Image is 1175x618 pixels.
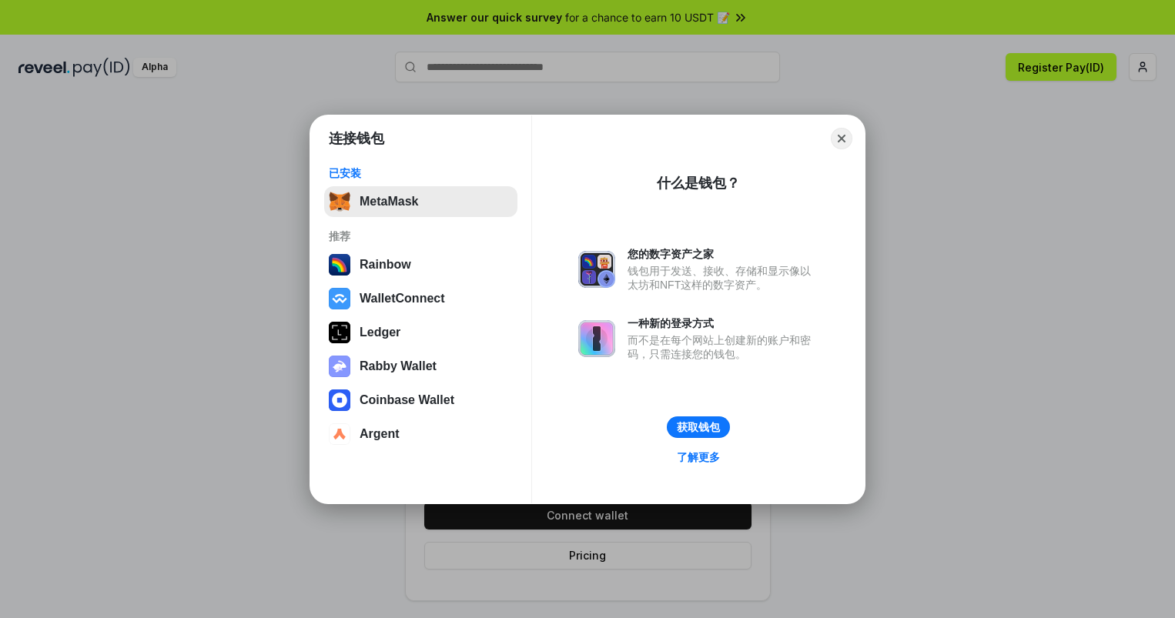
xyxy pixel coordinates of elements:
div: Coinbase Wallet [360,393,454,407]
div: Ledger [360,326,400,339]
div: MetaMask [360,195,418,209]
div: 您的数字资产之家 [628,247,818,261]
img: svg+xml,%3Csvg%20width%3D%2228%22%20height%3D%2228%22%20viewBox%3D%220%200%2028%2028%22%20fill%3D... [329,288,350,309]
button: Ledger [324,317,517,348]
div: 了解更多 [677,450,720,464]
button: Coinbase Wallet [324,385,517,416]
div: Argent [360,427,400,441]
img: svg+xml,%3Csvg%20width%3D%2228%22%20height%3D%2228%22%20viewBox%3D%220%200%2028%2028%22%20fill%3D... [329,389,350,411]
button: WalletConnect [324,283,517,314]
img: svg+xml,%3Csvg%20fill%3D%22none%22%20height%3D%2233%22%20viewBox%3D%220%200%2035%2033%22%20width%... [329,191,350,212]
div: 什么是钱包？ [657,174,740,192]
a: 了解更多 [668,447,729,467]
button: Rabby Wallet [324,351,517,382]
button: Close [831,128,852,149]
img: svg+xml,%3Csvg%20xmlns%3D%22http%3A%2F%2Fwww.w3.org%2F2000%2Fsvg%22%20fill%3D%22none%22%20viewBox... [578,251,615,288]
img: svg+xml,%3Csvg%20width%3D%2228%22%20height%3D%2228%22%20viewBox%3D%220%200%2028%2028%22%20fill%3D... [329,423,350,445]
img: svg+xml,%3Csvg%20width%3D%22120%22%20height%3D%22120%22%20viewBox%3D%220%200%20120%20120%22%20fil... [329,254,350,276]
button: Argent [324,419,517,449]
div: 推荐 [329,229,513,243]
h1: 连接钱包 [329,129,384,148]
div: Rabby Wallet [360,359,437,373]
div: 钱包用于发送、接收、存储和显示像以太坊和NFT这样的数字资产。 [628,264,818,292]
div: 获取钱包 [677,420,720,434]
button: Rainbow [324,249,517,280]
div: WalletConnect [360,292,445,306]
img: svg+xml,%3Csvg%20xmlns%3D%22http%3A%2F%2Fwww.w3.org%2F2000%2Fsvg%22%20fill%3D%22none%22%20viewBox... [578,320,615,357]
div: Rainbow [360,258,411,272]
div: 已安装 [329,166,513,180]
button: MetaMask [324,186,517,217]
div: 一种新的登录方式 [628,316,818,330]
button: 获取钱包 [667,416,730,438]
div: 而不是在每个网站上创建新的账户和密码，只需连接您的钱包。 [628,333,818,361]
img: svg+xml,%3Csvg%20xmlns%3D%22http%3A%2F%2Fwww.w3.org%2F2000%2Fsvg%22%20fill%3D%22none%22%20viewBox... [329,356,350,377]
img: svg+xml,%3Csvg%20xmlns%3D%22http%3A%2F%2Fwww.w3.org%2F2000%2Fsvg%22%20width%3D%2228%22%20height%3... [329,322,350,343]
